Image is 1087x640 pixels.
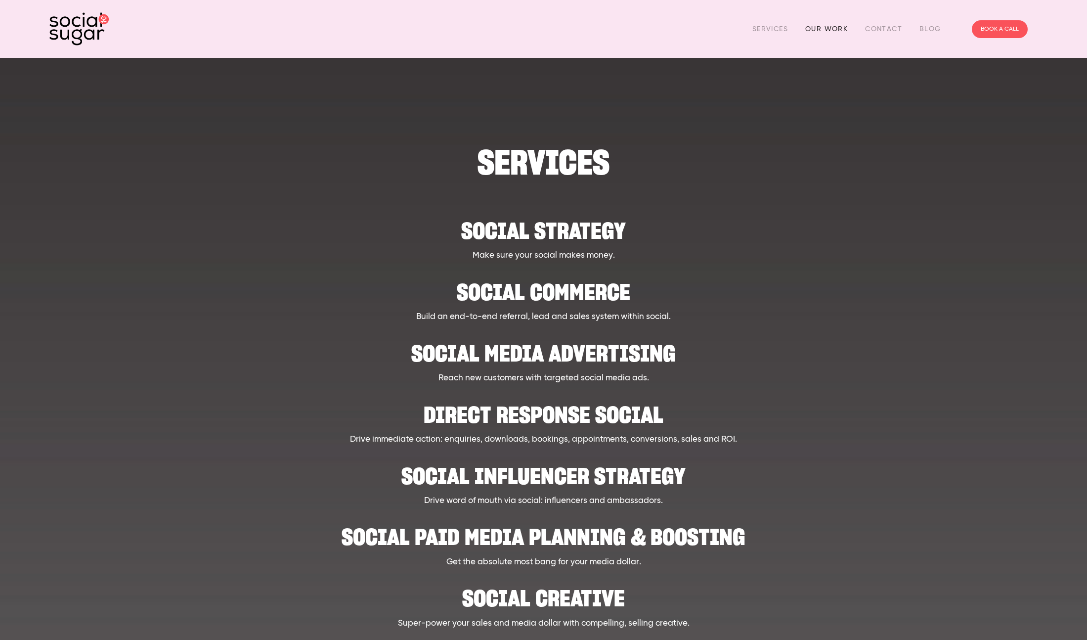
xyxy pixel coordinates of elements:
[972,20,1028,38] a: BOOK A CALL
[752,21,788,37] a: Services
[117,578,971,630] a: Social creative Super-power your sales and media dollar with compelling, selling creative.
[117,495,971,507] p: Drive word of mouth via social: influencers and ambassadors.
[49,12,109,46] img: SocialSugar
[865,21,902,37] a: Contact
[919,21,941,37] a: Blog
[117,333,971,385] a: Social Media Advertising Reach new customers with targeted social media ads.
[117,456,971,486] h2: Social influencer strategy
[117,249,971,262] p: Make sure your social makes money.
[117,333,971,364] h2: Social Media Advertising
[805,21,848,37] a: Our Work
[117,272,971,302] h2: Social Commerce
[117,517,971,547] h2: Social paid media planning & boosting
[117,517,971,568] a: Social paid media planning & boosting Get the absolute most bang for your media dollar.
[117,395,971,425] h2: Direct Response Social
[117,372,971,385] p: Reach new customers with targeted social media ads.
[117,395,971,446] a: Direct Response Social Drive immediate action: enquiries, downloads, bookings, appointments, conv...
[117,311,971,323] p: Build an end-to-end referral, lead and sales system within social.
[117,211,971,241] h2: Social strategy
[117,433,971,446] p: Drive immediate action: enquiries, downloads, bookings, appointments, conversions, sales and ROI.
[117,556,971,569] p: Get the absolute most bang for your media dollar.
[117,617,971,630] p: Super-power your sales and media dollar with compelling, selling creative.
[117,147,971,178] h1: SERVICES
[117,578,971,608] h2: Social creative
[117,272,971,323] a: Social Commerce Build an end-to-end referral, lead and sales system within social.
[117,211,971,262] a: Social strategy Make sure your social makes money.
[117,456,971,507] a: Social influencer strategy Drive word of mouth via social: influencers and ambassadors.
